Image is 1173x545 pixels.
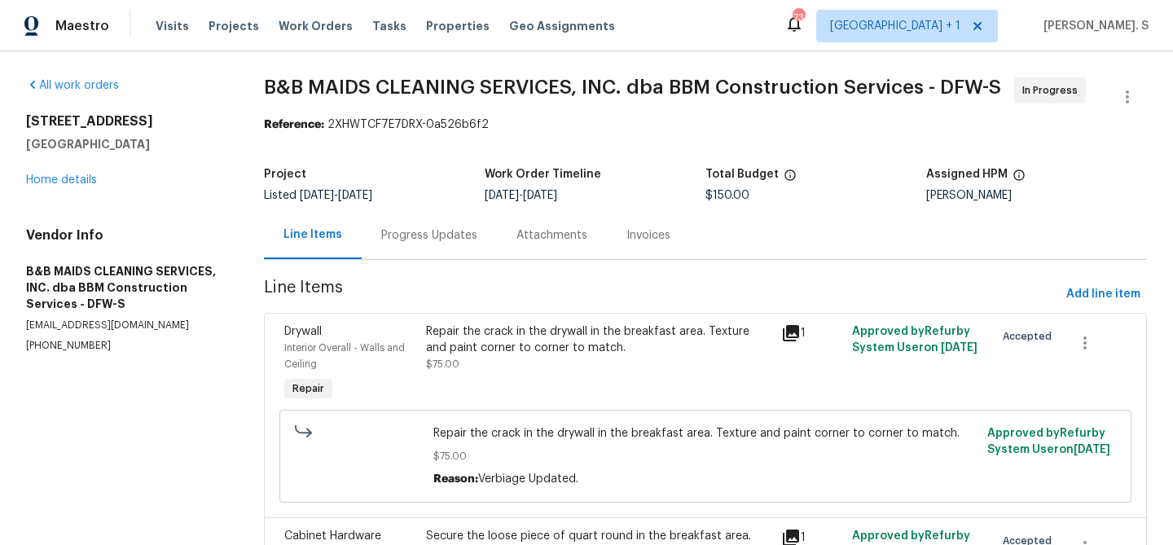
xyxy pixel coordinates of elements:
span: [DATE] [941,342,977,354]
span: Verbiage Updated. [478,473,578,485]
span: Repair [286,380,331,397]
span: - [300,190,372,201]
h5: Assigned HPM [926,169,1008,180]
div: Line Items [283,226,342,243]
div: Secure the loose piece of quart round in the breakfast area. [426,528,771,544]
span: Work Orders [279,18,353,34]
div: Progress Updates [381,227,477,244]
h4: Vendor Info [26,227,225,244]
span: Cabinet Hardware [284,530,381,542]
span: [DATE] [1074,444,1110,455]
span: [GEOGRAPHIC_DATA] + 1 [830,18,960,34]
h5: [GEOGRAPHIC_DATA] [26,136,225,152]
span: The hpm assigned to this work order. [1013,169,1026,190]
span: - [485,190,557,201]
span: Listed [264,190,372,201]
span: Add line item [1066,284,1140,305]
span: Properties [426,18,490,34]
span: Accepted [1003,328,1058,345]
div: Attachments [516,227,587,244]
span: Approved by Refurby System User on [852,326,977,354]
span: [DATE] [338,190,372,201]
span: Reason: [433,473,478,485]
span: B&B MAIDS CLEANING SERVICES, INC. dba BBM Construction Services - DFW-S [264,77,1001,97]
p: [EMAIL_ADDRESS][DOMAIN_NAME] [26,319,225,332]
div: [PERSON_NAME] [926,190,1147,201]
span: Line Items [264,279,1060,310]
span: Geo Assignments [509,18,615,34]
b: Reference: [264,119,324,130]
h2: [STREET_ADDRESS] [26,113,225,130]
span: Repair the crack in the drywall in the breakfast area. Texture and paint corner to corner to match. [433,425,977,442]
button: Add line item [1060,279,1147,310]
span: $75.00 [433,448,977,464]
h5: Project [264,169,306,180]
span: Tasks [372,20,406,32]
span: Drywall [284,326,322,337]
span: [DATE] [485,190,519,201]
span: [DATE] [523,190,557,201]
span: [PERSON_NAME]. S [1037,18,1149,34]
span: Interior Overall - Walls and Ceiling [284,343,405,369]
div: Repair the crack in the drywall in the breakfast area. Texture and paint corner to corner to match. [426,323,771,356]
p: [PHONE_NUMBER] [26,339,225,353]
div: 2XHWTCF7E7DRX-0a526b6f2 [264,116,1147,133]
span: In Progress [1022,82,1084,99]
h5: Total Budget [705,169,779,180]
a: Home details [26,174,97,186]
span: $150.00 [705,190,749,201]
div: Invoices [626,227,670,244]
span: Maestro [55,18,109,34]
span: [DATE] [300,190,334,201]
a: All work orders [26,80,119,91]
div: 73 [793,10,804,26]
h5: Work Order Timeline [485,169,601,180]
h5: B&B MAIDS CLEANING SERVICES, INC. dba BBM Construction Services - DFW-S [26,263,225,312]
span: Projects [209,18,259,34]
span: Approved by Refurby System User on [987,428,1110,455]
span: The total cost of line items that have been proposed by Opendoor. This sum includes line items th... [784,169,797,190]
span: Visits [156,18,189,34]
div: 1 [781,323,842,343]
span: $75.00 [426,359,459,369]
